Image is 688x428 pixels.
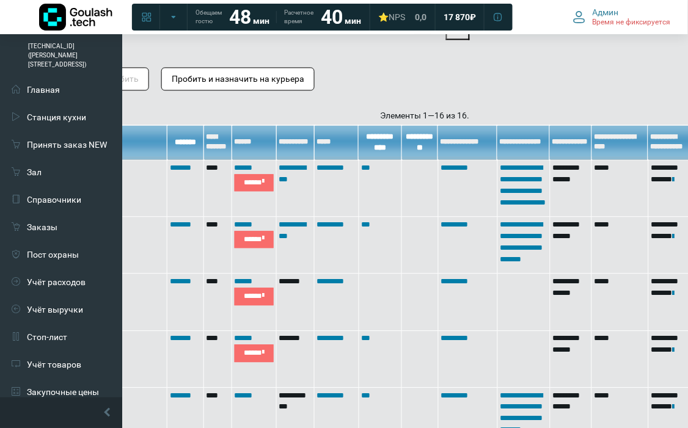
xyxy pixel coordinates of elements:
strong: 48 [229,5,251,29]
img: Логотип компании Goulash.tech [39,4,112,31]
span: 0,0 [415,12,426,23]
span: Админ [593,7,619,18]
span: мин [253,16,269,26]
strong: 40 [321,5,343,29]
a: 17 870 ₽ [436,6,483,28]
span: 17 870 [444,12,470,23]
span: Обещаем гостю [196,9,222,26]
div: ⭐ [378,12,405,23]
a: Обещаем гостю 48 мин Расчетное время 40 мин [188,6,368,28]
span: NPS [389,12,405,22]
button: Пробить и назначить на курьера [161,67,315,90]
span: Расчетное время [284,9,313,26]
span: Время не фиксируется [593,18,671,27]
a: ⭐NPS 0,0 [371,6,434,28]
button: Админ Время не фиксируется [566,4,678,30]
span: мин [345,16,361,26]
span: ₽ [470,12,476,23]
